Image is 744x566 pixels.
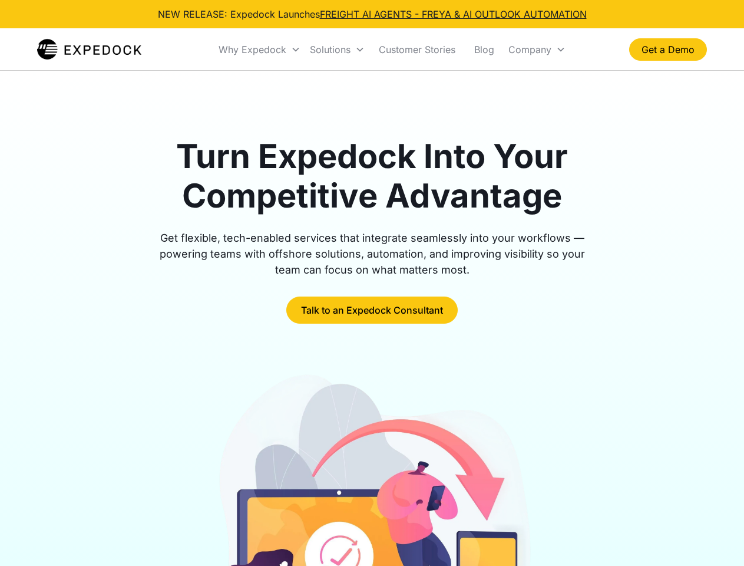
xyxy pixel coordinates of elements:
[158,7,587,21] div: NEW RELEASE: Expedock Launches
[685,509,744,566] iframe: Chat Widget
[37,38,141,61] a: home
[305,29,369,70] div: Solutions
[219,44,286,55] div: Why Expedock
[369,29,465,70] a: Customer Stories
[504,29,570,70] div: Company
[508,44,551,55] div: Company
[146,137,598,216] h1: Turn Expedock Into Your Competitive Advantage
[37,38,141,61] img: Expedock Logo
[214,29,305,70] div: Why Expedock
[310,44,350,55] div: Solutions
[146,230,598,278] div: Get flexible, tech-enabled services that integrate seamlessly into your workflows — powering team...
[286,297,458,324] a: Talk to an Expedock Consultant
[320,8,587,20] a: FREIGHT AI AGENTS - FREYA & AI OUTLOOK AUTOMATION
[465,29,504,70] a: Blog
[629,38,707,61] a: Get a Demo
